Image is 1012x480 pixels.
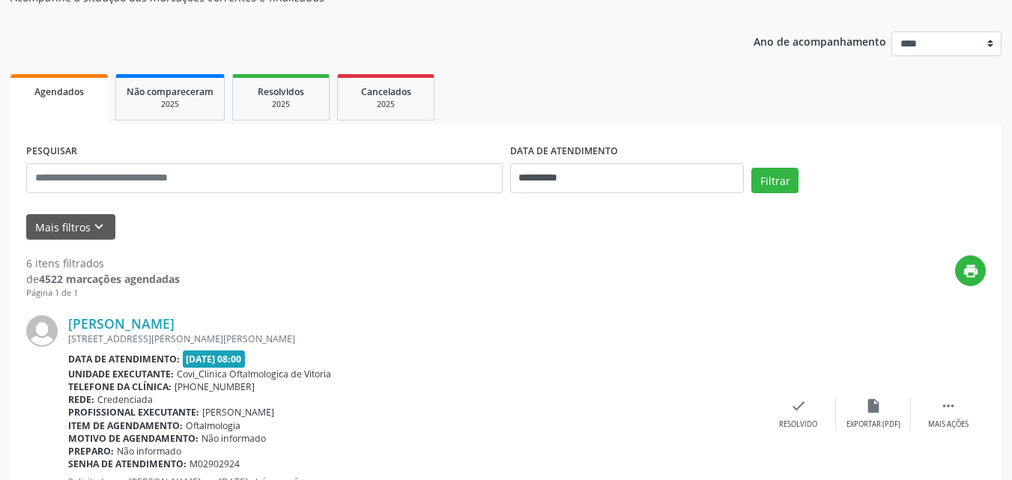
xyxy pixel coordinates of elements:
[963,263,979,279] i: print
[68,380,172,393] b: Telefone da clínica:
[940,398,957,414] i: 
[34,85,84,98] span: Agendados
[26,287,180,300] div: Página 1 de 1
[39,272,180,286] strong: 4522 marcações agendadas
[754,31,886,50] p: Ano de acompanhamento
[348,99,423,110] div: 2025
[68,368,174,380] b: Unidade executante:
[97,393,153,406] span: Credenciada
[68,458,187,470] b: Senha de atendimento:
[117,445,181,458] span: Não informado
[790,398,807,414] i: check
[243,99,318,110] div: 2025
[26,315,58,347] img: img
[68,419,183,432] b: Item de agendamento:
[26,271,180,287] div: de
[26,214,115,240] button: Mais filtroskeyboard_arrow_down
[190,458,240,470] span: M02902924
[928,419,969,430] div: Mais ações
[68,332,761,345] div: [STREET_ADDRESS][PERSON_NAME][PERSON_NAME]
[68,315,175,332] a: [PERSON_NAME]
[202,432,266,445] span: Não informado
[510,140,618,163] label: DATA DE ATENDIMENTO
[26,255,180,271] div: 6 itens filtrados
[183,350,246,368] span: [DATE] 08:00
[202,406,274,419] span: [PERSON_NAME]
[186,419,240,432] span: Oftalmologia
[955,255,986,286] button: print
[127,85,213,98] span: Não compareceram
[68,445,114,458] b: Preparo:
[865,398,882,414] i: insert_drive_file
[26,140,77,163] label: PESQUISAR
[68,393,94,406] b: Rede:
[361,85,411,98] span: Cancelados
[177,368,331,380] span: Covi_Clinica Oftalmologica de Vitoria
[175,380,255,393] span: [PHONE_NUMBER]
[751,168,799,193] button: Filtrar
[779,419,817,430] div: Resolvido
[68,406,199,419] b: Profissional executante:
[127,99,213,110] div: 2025
[68,353,180,365] b: Data de atendimento:
[68,432,199,445] b: Motivo de agendamento:
[258,85,304,98] span: Resolvidos
[846,419,900,430] div: Exportar (PDF)
[91,219,107,235] i: keyboard_arrow_down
